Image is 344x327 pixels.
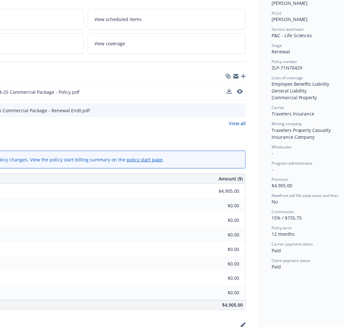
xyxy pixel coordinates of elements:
[272,43,282,48] span: Stage
[88,33,246,54] a: View coverage
[127,157,163,163] a: policy start page
[272,94,344,101] div: Commercial Property
[272,166,273,172] span: -
[272,258,311,263] span: Client payment status
[272,59,297,64] span: Policy number
[88,9,246,29] a: View scheduled items
[272,49,290,55] span: Renewal
[272,199,278,205] span: No
[201,288,243,298] input: 0.00
[272,160,313,166] span: Program administrator
[272,16,308,22] span: [PERSON_NAME]
[272,127,332,140] span: Travelers Property Casualty Insurance Company
[201,259,243,269] input: 0.00
[272,87,344,94] div: General Liability
[272,177,288,182] span: Premium
[229,120,246,127] a: View all
[272,209,294,214] span: Commission
[272,231,295,237] span: 12 months
[272,27,304,32] span: Service lead team
[227,89,232,94] button: download file
[201,201,243,211] input: 0.00
[219,175,243,182] span: Amount ($)
[237,89,243,95] button: preview file
[272,65,302,71] span: ZLP-71N70429
[272,150,273,156] span: -
[272,75,303,81] span: Lines of coverage
[272,182,292,189] span: $4,905.00
[272,111,315,117] span: Travelers Insurance
[201,230,243,240] input: 0.00
[201,274,243,283] input: 0.00
[227,107,232,114] button: download file
[272,225,292,231] span: Policy term
[272,81,344,87] div: Employee Benefits Liability
[222,302,243,308] span: $4,905.00
[272,121,302,126] span: Writing company
[272,264,281,270] span: Paid
[227,89,232,95] button: download file
[272,144,292,150] span: Wholesaler
[237,107,243,114] button: preview file
[272,193,339,198] span: Newfront will file state taxes and fees
[201,215,243,225] input: 0.00
[201,186,243,196] input: 0.00
[272,241,313,247] span: Carrier payment status
[272,105,285,110] span: Carrier
[237,89,243,94] button: preview file
[272,32,312,38] span: P&C - Life Sciences
[272,247,281,254] span: Paid
[272,10,281,16] span: AC(s)
[272,215,302,221] span: 15% / $735.75
[201,245,243,254] input: 0.00
[95,40,125,47] span: View coverage
[95,16,142,23] span: View scheduled items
